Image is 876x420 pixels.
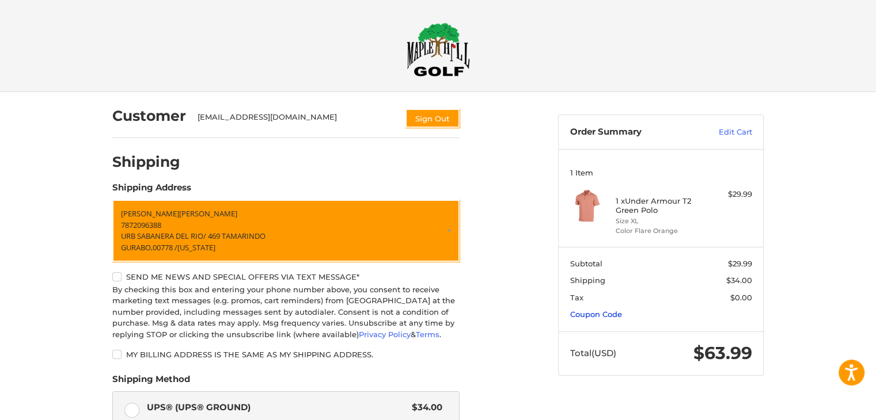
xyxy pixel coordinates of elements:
button: Sign Out [405,109,460,128]
img: Maple Hill Golf [407,22,470,77]
li: Size XL [616,216,704,226]
span: Subtotal [570,259,602,268]
h2: Customer [112,107,186,125]
span: / 469 TAMARINDO [203,231,266,241]
a: Coupon Code [570,310,622,319]
legend: Shipping Address [112,181,191,200]
h4: 1 x Under Armour T2 Green Polo [616,196,704,215]
span: UPS® (UPS® Ground) [147,401,407,414]
span: Shipping [570,276,605,285]
span: $34.00 [726,276,752,285]
iframe: Google Customer Reviews [781,389,876,420]
span: [PERSON_NAME] [121,208,179,219]
a: Terms [416,330,439,339]
span: $34.00 [406,401,442,414]
span: 00778 / [153,242,177,253]
a: Privacy Policy [359,330,411,339]
span: $29.99 [728,259,752,268]
div: By checking this box and entering your phone number above, you consent to receive marketing text ... [112,284,460,341]
li: Color Flare Orange [616,226,704,236]
span: $0.00 [730,293,752,302]
span: $63.99 [693,342,752,364]
label: Send me news and special offers via text message* [112,272,460,281]
span: GURABO, [121,242,153,253]
a: Enter or select a different address [112,200,460,262]
div: $29.99 [707,189,752,200]
legend: Shipping Method [112,373,190,391]
span: URB SABANERA DEL RIO [121,231,203,241]
h3: 1 Item [570,168,752,177]
span: Tax [570,293,583,302]
span: Total (USD) [570,348,616,358]
h2: Shipping [112,153,180,171]
span: 7872096388 [121,220,161,230]
a: Edit Cart [694,127,752,138]
span: [PERSON_NAME] [179,208,237,219]
span: [US_STATE] [177,242,215,253]
h3: Order Summary [570,127,694,138]
div: [EMAIL_ADDRESS][DOMAIN_NAME] [198,112,395,128]
label: My billing address is the same as my shipping address. [112,350,460,359]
